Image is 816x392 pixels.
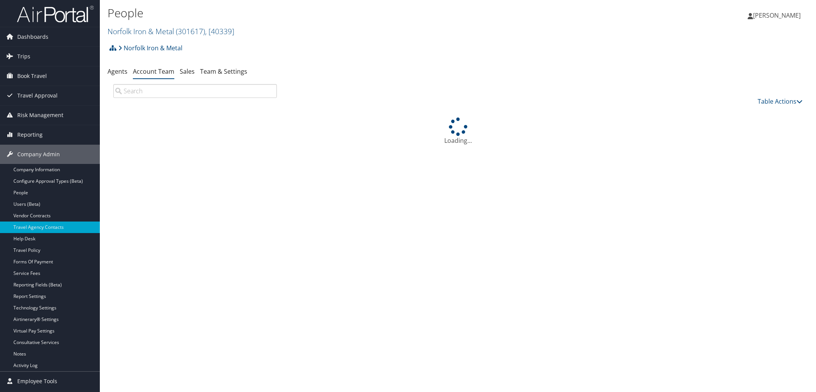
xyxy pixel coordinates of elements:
[17,372,57,391] span: Employee Tools
[748,4,808,27] a: [PERSON_NAME]
[108,5,575,21] h1: People
[17,5,94,23] img: airportal-logo.png
[17,145,60,164] span: Company Admin
[17,47,30,66] span: Trips
[133,67,174,76] a: Account Team
[17,125,43,144] span: Reporting
[108,117,808,145] div: Loading...
[205,26,234,36] span: , [ 40339 ]
[180,67,195,76] a: Sales
[17,27,48,46] span: Dashboards
[108,67,127,76] a: Agents
[753,11,801,20] span: [PERSON_NAME]
[118,40,182,56] a: Norfolk Iron & Metal
[17,66,47,86] span: Book Travel
[113,84,277,98] input: Search
[17,106,63,125] span: Risk Management
[17,86,58,105] span: Travel Approval
[108,26,234,36] a: Norfolk Iron & Metal
[176,26,205,36] span: ( 301617 )
[200,67,247,76] a: Team & Settings
[758,97,803,106] a: Table Actions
